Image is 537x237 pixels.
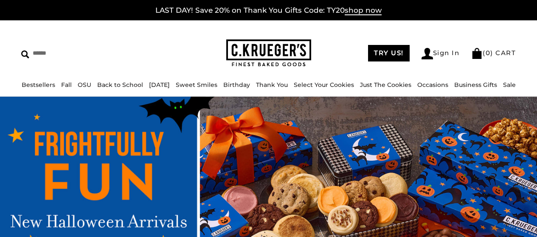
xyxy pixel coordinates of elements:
a: Fall [61,81,72,89]
a: Thank You [256,81,288,89]
img: Bag [471,48,483,59]
a: Birthday [223,81,250,89]
a: Sign In [422,48,460,59]
input: Search [21,47,135,60]
a: Select Your Cookies [294,81,354,89]
a: TRY US! [368,45,410,61]
a: Occasions [417,81,448,89]
a: [DATE] [149,81,170,89]
a: OSU [78,81,91,89]
a: Bestsellers [22,81,55,89]
span: shop now [345,6,382,15]
a: Sale [503,81,516,89]
a: Business Gifts [454,81,497,89]
a: (0) CART [471,49,516,57]
a: Sweet Smiles [176,81,217,89]
img: Account [422,48,433,59]
span: 0 [486,49,491,57]
a: LAST DAY! Save 20% on Thank You Gifts Code: TY20shop now [155,6,382,15]
img: C.KRUEGER'S [226,39,311,67]
a: Back to School [97,81,143,89]
img: Search [21,50,29,59]
a: Just The Cookies [360,81,411,89]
